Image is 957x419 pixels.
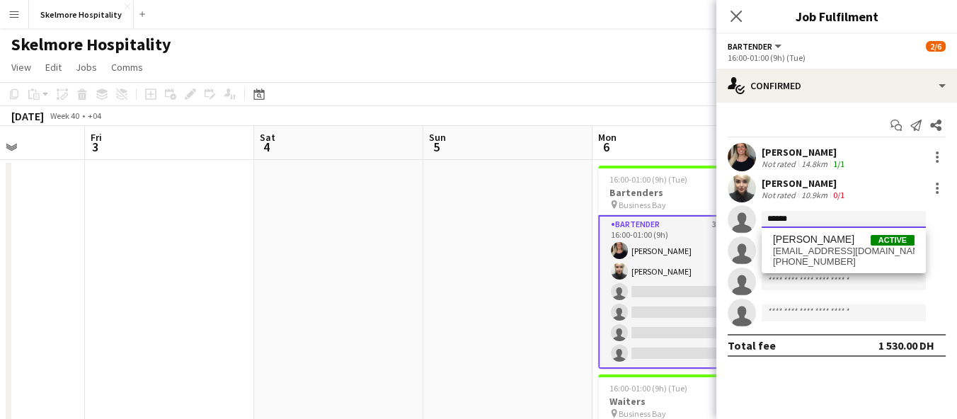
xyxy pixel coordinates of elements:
[773,246,915,257] span: lurdesdmedeiros9@gmail.com
[598,166,757,369] app-job-card: 16:00-01:00 (9h) (Tue)2/6Bartenders Business Bay1 RoleBartender3A2/616:00-01:00 (9h)[PERSON_NAME]...
[833,190,844,200] app-skills-label: 0/1
[773,234,854,246] span: Lurdes De Medeiros
[598,215,757,369] app-card-role: Bartender3A2/616:00-01:00 (9h)[PERSON_NAME][PERSON_NAME]
[728,52,946,63] div: 16:00-01:00 (9h) (Tue)
[91,131,102,144] span: Fri
[716,7,957,25] h3: Job Fulfilment
[833,159,844,169] app-skills-label: 1/1
[76,61,97,74] span: Jobs
[40,58,67,76] a: Edit
[798,190,830,200] div: 10.9km
[728,41,772,52] span: Bartender
[429,131,446,144] span: Sun
[29,1,134,28] button: Skelmore Hospitality
[105,58,149,76] a: Comms
[716,69,957,103] div: Confirmed
[70,58,103,76] a: Jobs
[878,338,934,352] div: 1 530.00 DH
[798,159,830,169] div: 14.8km
[762,177,847,190] div: [PERSON_NAME]
[871,235,915,246] span: Active
[6,58,37,76] a: View
[609,383,687,394] span: 16:00-01:00 (9h) (Tue)
[619,200,666,210] span: Business Bay
[598,131,617,144] span: Mon
[47,110,82,121] span: Week 40
[598,395,757,408] h3: Waiters
[609,174,687,185] span: 16:00-01:00 (9h) (Tue)
[11,34,171,55] h1: Skelmore Hospitality
[926,41,946,52] span: 2/6
[596,139,617,155] span: 6
[773,256,915,268] span: +971505537969
[111,61,143,74] span: Comms
[728,41,784,52] button: Bartender
[88,110,101,121] div: +04
[427,139,446,155] span: 5
[88,139,102,155] span: 3
[11,109,44,123] div: [DATE]
[619,408,666,419] span: Business Bay
[762,190,798,200] div: Not rated
[762,146,847,159] div: [PERSON_NAME]
[762,159,798,169] div: Not rated
[258,139,275,155] span: 4
[260,131,275,144] span: Sat
[11,61,31,74] span: View
[728,338,776,352] div: Total fee
[45,61,62,74] span: Edit
[598,186,757,199] h3: Bartenders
